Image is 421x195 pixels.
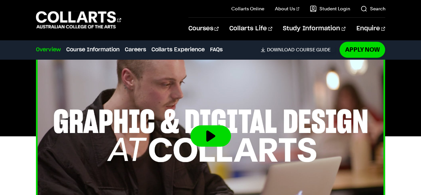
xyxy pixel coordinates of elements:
[310,5,350,12] a: Student Login
[188,18,219,40] a: Courses
[229,18,272,40] a: Collarts Life
[261,47,335,53] a: DownloadCourse Guide
[339,42,385,57] a: Apply Now
[356,18,385,40] a: Enquire
[210,46,223,54] a: FAQs
[283,18,345,40] a: Study Information
[231,5,264,12] a: Collarts Online
[360,5,385,12] a: Search
[267,47,294,53] span: Download
[125,46,146,54] a: Careers
[275,5,300,12] a: About Us
[36,10,121,29] div: Go to homepage
[151,46,205,54] a: Collarts Experience
[36,46,61,54] a: Overview
[66,46,119,54] a: Course Information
